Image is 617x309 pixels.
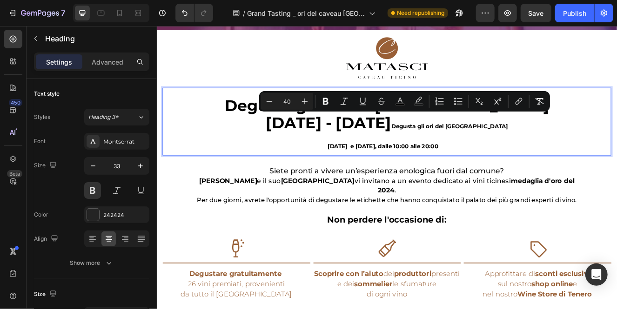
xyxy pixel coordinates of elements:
[459,296,526,306] strong: sconti esclusivi
[555,4,594,22] button: Publish
[82,85,476,108] span: Degusta gli ori del [GEOGRAPHIC_DATA]
[88,113,119,121] span: Heading 3*
[243,8,245,18] span: /
[157,26,617,309] iframe: Design area
[34,137,46,145] div: Font
[137,171,422,181] span: Siete pronti a vivere un’esperienza enologica fuori dal comune?
[175,4,213,22] div: Undo/Redo
[34,255,149,271] button: Show more
[151,183,240,192] strong: [GEOGRAPHIC_DATA]
[7,5,551,75] img: gempages_480608911133508478-9f63a418-f55c-4ccc-8dbf-605580b5c9da.png
[529,9,544,17] span: Save
[133,106,285,129] span: [DATE] - [DATE]
[61,7,65,19] p: 7
[191,296,275,306] strong: Scoprire con l’aiuto
[92,57,123,67] p: Advanced
[208,142,342,150] strong: [DATE] e [DATE], dalle 10:00 alle 20:00
[103,138,147,146] div: Montserrat
[7,170,22,178] div: Beta
[45,33,146,44] p: Heading
[84,109,149,125] button: Heading 3*
[49,207,510,216] span: Per due giorni, avrete l'opportunità di degustare le etichette che hanno conquistato il palato de...
[70,258,114,268] div: Show more
[585,263,608,286] div: Open Intercom Messenger
[247,8,365,18] span: Grand Tasting _ ori del caveau [GEOGRAPHIC_DATA]
[40,296,151,306] strong: Degustare gratuitamente
[521,4,551,22] button: Save
[34,90,60,98] div: Text style
[288,296,333,306] strong: produttori
[34,210,48,219] div: Color
[52,183,122,192] strong: [PERSON_NAME]
[34,113,50,121] div: Styles
[9,99,22,106] div: 450
[34,288,59,301] div: Size
[4,4,69,22] button: 7
[563,8,586,18] div: Publish
[259,91,550,112] div: Editor contextual toolbar
[285,118,426,126] strong: Degusta gli ori del [GEOGRAPHIC_DATA]
[398,296,526,306] span: Approfittare di
[52,183,507,204] span: e il suo vi invitano a un evento dedicato ai vini ticinesi .
[207,229,352,241] strong: Non perdere l'occasione di:
[397,9,444,17] span: Need republishing
[46,57,72,67] p: Settings
[34,159,59,172] div: Size
[7,86,551,157] h2: Rich Text Editor. Editing area: main
[34,233,60,245] div: Align
[103,211,147,219] div: 242424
